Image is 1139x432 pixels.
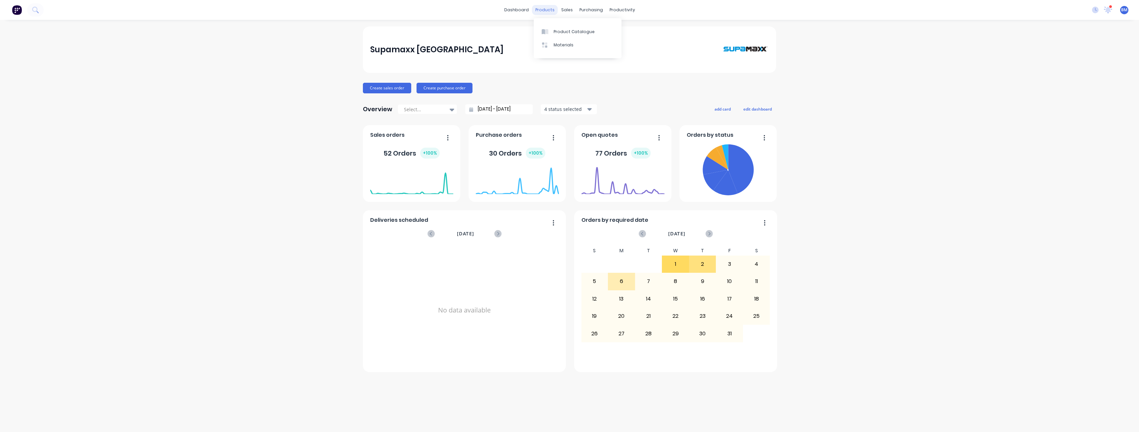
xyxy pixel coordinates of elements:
[606,5,638,15] div: productivity
[544,106,586,113] div: 4 status selected
[595,148,651,159] div: 77 Orders
[716,308,743,324] div: 24
[635,291,662,307] div: 14
[635,325,662,342] div: 28
[687,131,733,139] span: Orders by status
[689,325,716,342] div: 30
[608,273,635,290] div: 6
[581,246,608,256] div: S
[554,42,573,48] div: Materials
[581,216,648,224] span: Orders by required date
[554,29,595,35] div: Product Catalogue
[541,104,597,114] button: 4 status selected
[716,273,743,290] div: 10
[608,291,635,307] div: 13
[420,148,440,159] div: + 100 %
[383,148,440,159] div: 52 Orders
[716,246,743,256] div: F
[363,103,392,116] div: Overview
[501,5,532,15] a: dashboard
[662,325,689,342] div: 29
[743,273,770,290] div: 11
[526,148,545,159] div: + 100 %
[689,246,716,256] div: T
[457,230,474,237] span: [DATE]
[710,105,735,113] button: add card
[576,5,606,15] div: purchasing
[608,308,635,324] div: 20
[581,273,608,290] div: 5
[689,256,716,272] div: 2
[534,25,621,38] a: Product Catalogue
[716,256,743,272] div: 3
[370,43,504,56] div: Supamaxx [GEOGRAPHIC_DATA]
[476,131,522,139] span: Purchase orders
[635,308,662,324] div: 21
[716,291,743,307] div: 17
[635,246,662,256] div: T
[662,246,689,256] div: W
[370,246,559,374] div: No data available
[581,131,618,139] span: Open quotes
[722,33,769,66] img: Supamaxx Australia
[1121,7,1127,13] span: BM
[743,308,770,324] div: 25
[716,325,743,342] div: 31
[581,308,608,324] div: 19
[662,291,689,307] div: 15
[689,273,716,290] div: 9
[662,256,689,272] div: 1
[363,83,411,93] button: Create sales order
[12,5,22,15] img: Factory
[662,308,689,324] div: 22
[581,325,608,342] div: 26
[489,148,545,159] div: 30 Orders
[581,291,608,307] div: 12
[532,5,558,15] div: products
[635,273,662,290] div: 7
[689,308,716,324] div: 23
[743,246,770,256] div: S
[689,291,716,307] div: 16
[631,148,651,159] div: + 100 %
[370,131,405,139] span: Sales orders
[743,291,770,307] div: 18
[662,273,689,290] div: 8
[558,5,576,15] div: sales
[608,325,635,342] div: 27
[739,105,776,113] button: edit dashboard
[668,230,685,237] span: [DATE]
[534,38,621,52] a: Materials
[743,256,770,272] div: 4
[608,246,635,256] div: M
[417,83,472,93] button: Create purchase order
